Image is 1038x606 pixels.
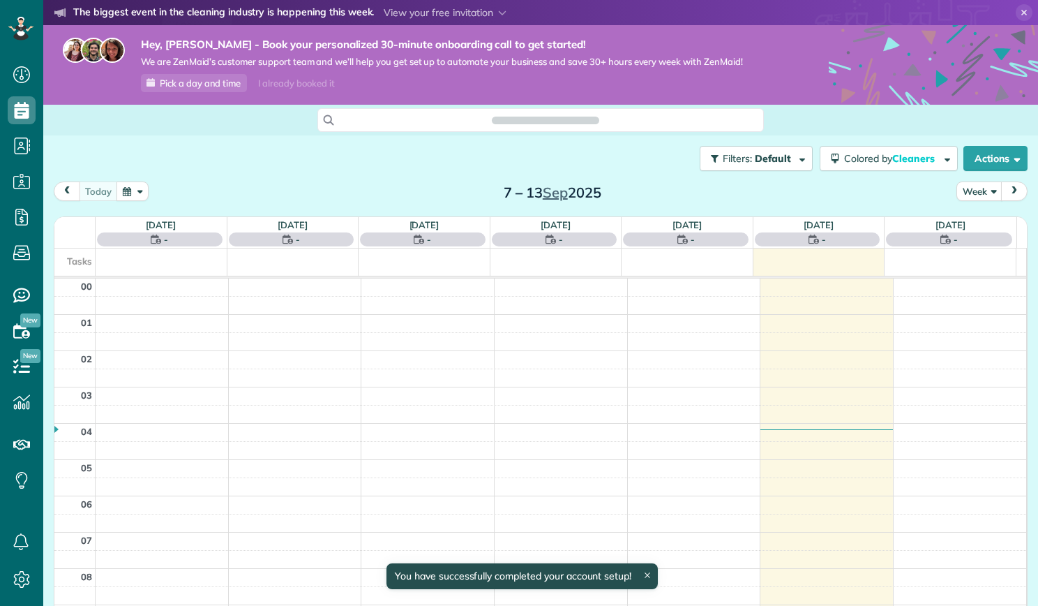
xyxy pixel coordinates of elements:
button: Actions [963,146,1028,171]
span: 05 [81,462,92,473]
button: next [1001,182,1028,200]
a: Filters: Default [693,146,813,171]
span: 03 [81,390,92,401]
h2: 7 – 13 2025 [465,185,640,200]
img: jorge-587dff0eeaa6aab1f244e6dc62b8924c3b6ad411094392a53c71c6c4a576187d.jpg [81,38,106,63]
a: [DATE] [146,219,176,230]
span: 08 [81,571,92,582]
span: 06 [81,498,92,510]
div: I already booked it [250,75,343,92]
strong: Hey, [PERSON_NAME] - Book your personalized 30-minute onboarding call to get started! [141,38,743,52]
span: 01 [81,317,92,328]
span: - [822,232,826,246]
span: - [691,232,695,246]
span: - [296,232,300,246]
span: 07 [81,535,92,546]
a: [DATE] [541,219,571,230]
span: Filters: [723,152,752,165]
span: Sep [543,184,568,201]
span: - [427,232,431,246]
span: 04 [81,426,92,437]
span: We are ZenMaid’s customer support team and we’ll help you get set up to automate your business an... [141,56,743,68]
div: You have successfully completed your account setup! [386,563,658,589]
span: Default [755,152,792,165]
button: Colored byCleaners [820,146,958,171]
span: Cleaners [892,152,937,165]
a: Pick a day and time [141,74,247,92]
span: New [20,313,40,327]
span: New [20,349,40,363]
span: Pick a day and time [160,77,241,89]
span: Colored by [844,152,940,165]
button: Filters: Default [700,146,813,171]
button: prev [54,182,80,200]
span: 00 [81,281,92,292]
span: 02 [81,353,92,364]
button: Today [79,182,118,200]
a: [DATE] [278,219,308,230]
a: [DATE] [672,219,702,230]
span: - [559,232,563,246]
button: Week [956,182,1002,200]
a: [DATE] [935,219,965,230]
img: michelle-19f622bdf1676172e81f8f8fba1fb50e276960ebfe0243fe18214015130c80e4.jpg [100,38,125,63]
span: Search ZenMaid… [506,113,585,127]
a: [DATE] [804,219,834,230]
img: maria-72a9807cf96188c08ef61303f053569d2e2a8a1cde33d635c8a3ac13582a053d.jpg [63,38,88,63]
span: - [954,232,958,246]
span: - [164,232,168,246]
a: [DATE] [409,219,439,230]
span: Tasks [67,256,92,267]
strong: The biggest event in the cleaning industry is happening this week. [73,6,374,21]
